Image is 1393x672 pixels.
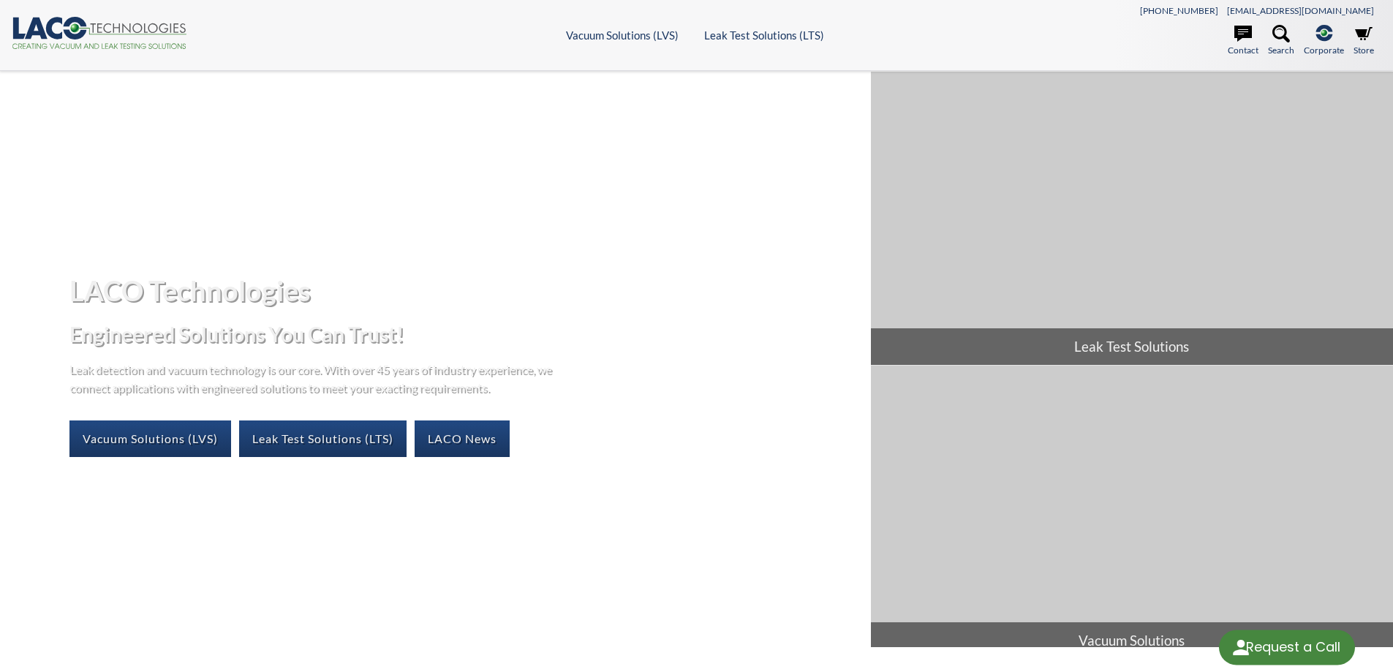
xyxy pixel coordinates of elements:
[69,273,858,309] h1: LACO Technologies
[1227,5,1374,16] a: [EMAIL_ADDRESS][DOMAIN_NAME]
[871,328,1393,365] span: Leak Test Solutions
[1304,43,1344,57] span: Corporate
[566,29,679,42] a: Vacuum Solutions (LVS)
[1219,630,1355,665] div: Request a Call
[1354,25,1374,57] a: Store
[69,321,858,348] h2: Engineered Solutions You Can Trust!
[239,420,407,457] a: Leak Test Solutions (LTS)
[1228,25,1258,57] a: Contact
[415,420,510,457] a: LACO News
[871,622,1393,659] span: Vacuum Solutions
[69,420,231,457] a: Vacuum Solutions (LVS)
[1246,630,1340,664] div: Request a Call
[871,366,1393,659] a: Vacuum Solutions
[69,360,559,397] p: Leak detection and vacuum technology is our core. With over 45 years of industry experience, we c...
[1140,5,1218,16] a: [PHONE_NUMBER]
[1268,25,1294,57] a: Search
[704,29,824,42] a: Leak Test Solutions (LTS)
[1229,636,1253,660] img: round button
[871,72,1393,365] a: Leak Test Solutions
